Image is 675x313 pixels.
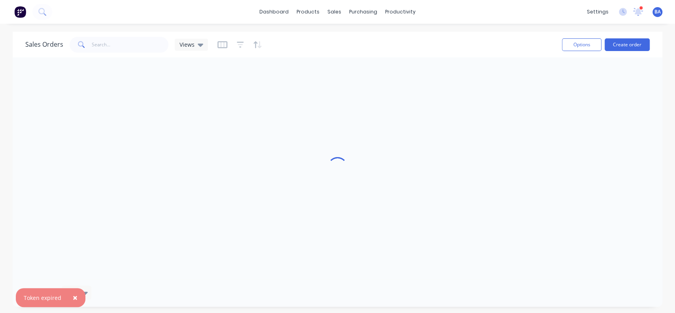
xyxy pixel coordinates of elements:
[65,288,85,307] button: Close
[381,6,420,18] div: productivity
[605,38,650,51] button: Create order
[14,6,26,18] img: Factory
[583,6,613,18] div: settings
[92,37,169,53] input: Search...
[24,294,61,302] div: Token expired
[293,6,323,18] div: products
[654,8,661,15] span: BA
[73,292,78,303] span: ×
[323,6,345,18] div: sales
[180,40,195,49] span: Views
[345,6,381,18] div: purchasing
[255,6,293,18] a: dashboard
[562,38,601,51] button: Options
[25,41,63,48] h1: Sales Orders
